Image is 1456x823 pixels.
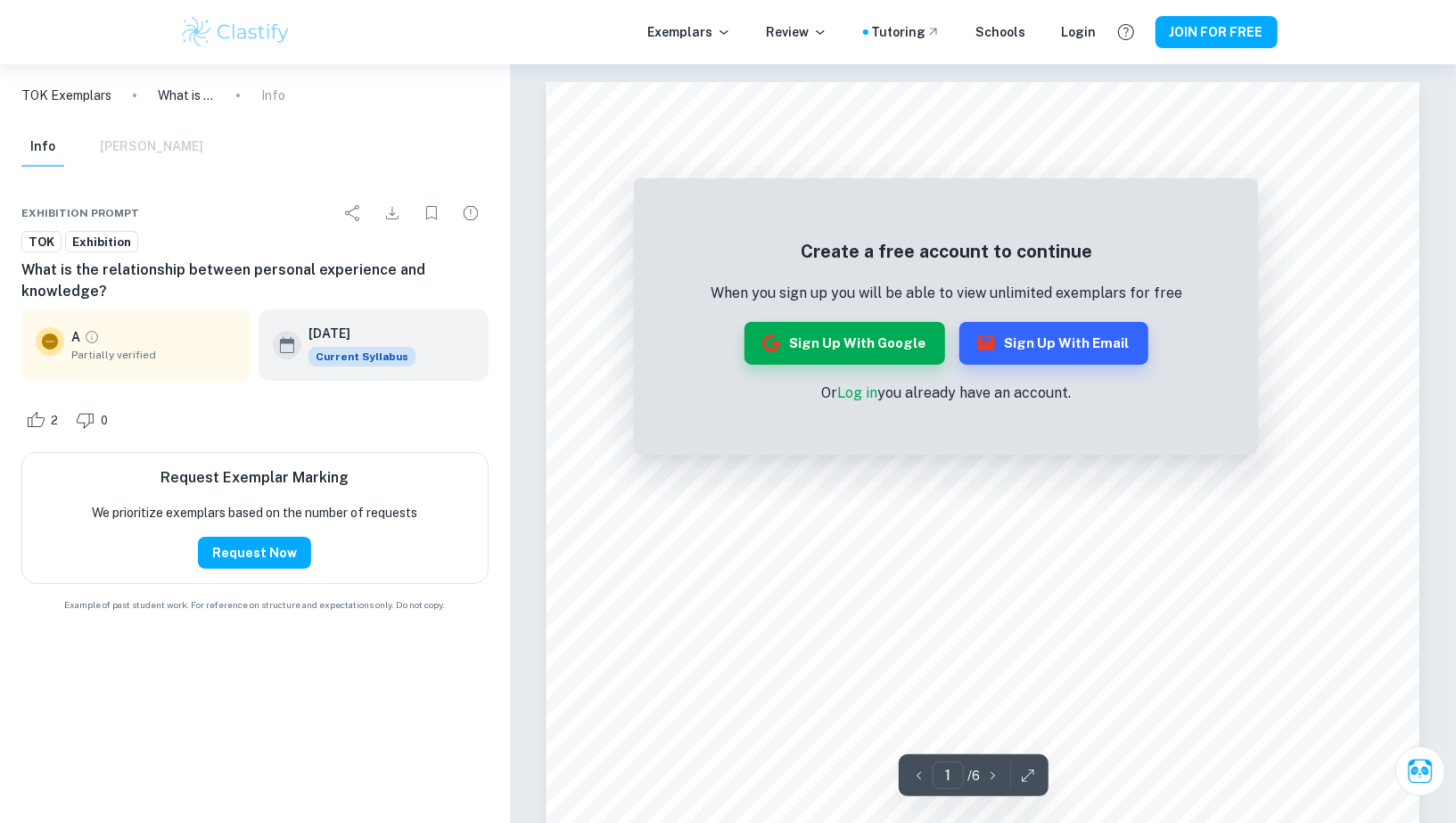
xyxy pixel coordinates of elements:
div: Dislike [71,406,118,434]
button: Sign up with Google [744,322,945,365]
div: Report issue [453,195,489,231]
span: Partially verified [71,347,237,363]
a: Tutoring [872,22,941,42]
span: 2 [41,412,68,430]
span: 0 [91,412,118,430]
a: Exhibition [65,231,138,253]
p: We prioritize exemplars based on the number of requests [92,503,417,523]
div: This exemplar is based on the current syllabus. Feel free to refer to it for inspiration/ideas wh... [308,347,415,366]
h6: Request Exemplar Marking [160,467,349,489]
p: Or you already have an account. [711,383,1182,404]
p: Exemplars [648,22,731,42]
span: Example of past student work. For reference on structure and expectations only. Do not copy. [21,598,489,612]
div: Like [21,406,68,434]
h5: Create a free account to continue [711,238,1182,265]
button: Info [21,128,64,167]
div: Download [374,195,410,231]
img: Clastify logo [179,14,292,50]
p: Review [767,22,827,42]
p: When you sign up you will be able to view unlimited exemplars for free [711,283,1182,304]
button: Help and Feedback [1111,17,1141,47]
a: Log in [837,384,877,401]
h6: What is the relationship between personal experience and knowledge? [21,259,489,302]
p: Info [261,86,285,105]
div: Bookmark [414,195,449,231]
button: Request Now [198,537,311,569]
div: Share [335,195,371,231]
span: Exhibition Prompt [21,205,139,221]
span: TOK [22,234,61,251]
h6: [DATE] [308,324,401,343]
a: TOK [21,231,62,253]
span: Exhibition [66,234,137,251]
button: Sign up with Email [959,322,1148,365]
a: Schools [976,22,1026,42]
button: Ask Clai [1395,746,1445,796]
button: JOIN FOR FREE [1156,16,1278,48]
span: Current Syllabus [308,347,415,366]
p: A [71,327,80,347]
a: Grade partially verified [84,329,100,345]
a: TOK Exemplars [21,86,111,105]
p: What is the relationship between personal experience and knowledge? [158,86,215,105]
a: Login [1062,22,1097,42]
p: / 6 [967,766,980,786]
